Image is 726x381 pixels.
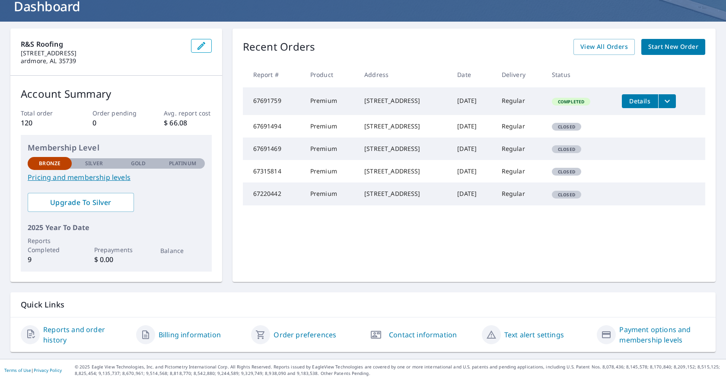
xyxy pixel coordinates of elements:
div: [STREET_ADDRESS] [364,96,443,105]
a: Start New Order [641,39,705,55]
p: Balance [160,246,204,255]
td: 67691494 [243,115,303,138]
p: Platinum [169,160,196,167]
a: Reports and order history [43,324,129,345]
td: [DATE] [450,182,494,205]
td: 67315814 [243,160,303,182]
td: 67691469 [243,138,303,160]
span: Closed [553,146,580,152]
td: Premium [303,182,357,205]
span: Closed [553,169,580,175]
span: Closed [553,192,580,198]
a: Pricing and membership levels [28,172,205,182]
p: Order pending [92,109,140,118]
p: Account Summary [21,86,212,102]
p: Membership Level [28,142,205,154]
p: [STREET_ADDRESS] [21,49,184,57]
span: Closed [553,124,580,130]
span: Completed [553,99,589,105]
div: [STREET_ADDRESS] [364,144,443,153]
p: Avg. report cost [164,109,211,118]
td: [DATE] [450,160,494,182]
div: [STREET_ADDRESS] [364,167,443,176]
span: View All Orders [580,42,628,52]
td: Regular [495,160,545,182]
td: [DATE] [450,138,494,160]
th: Status [545,62,615,87]
a: Privacy Policy [34,367,62,373]
span: Start New Order [648,42,698,52]
p: Gold [131,160,146,167]
td: Regular [495,115,545,138]
p: Total order [21,109,68,118]
p: Bronze [39,160,60,167]
a: Order preferences [274,330,336,340]
span: Upgrade To Silver [35,198,127,207]
p: ardmore, AL 35739 [21,57,184,65]
span: Details [627,97,653,105]
a: View All Orders [573,39,635,55]
p: | [4,368,62,373]
th: Report # [243,62,303,87]
a: Terms of Use [4,367,31,373]
td: Premium [303,115,357,138]
p: $ 0.00 [94,254,138,265]
p: $ 66.08 [164,118,211,128]
div: [STREET_ADDRESS] [364,122,443,131]
a: Payment options and membership levels [619,324,705,345]
p: Silver [85,160,103,167]
td: Premium [303,138,357,160]
td: Regular [495,182,545,205]
a: Upgrade To Silver [28,193,134,212]
p: Prepayments [94,245,138,254]
td: Premium [303,87,357,115]
td: Premium [303,160,357,182]
th: Date [450,62,494,87]
p: Recent Orders [243,39,315,55]
div: [STREET_ADDRESS] [364,189,443,198]
p: 120 [21,118,68,128]
td: 67691759 [243,87,303,115]
td: [DATE] [450,115,494,138]
p: Quick Links [21,299,705,310]
button: filesDropdownBtn-67691759 [658,94,676,108]
td: [DATE] [450,87,494,115]
button: detailsBtn-67691759 [622,94,658,108]
p: Reports Completed [28,236,72,254]
td: Regular [495,138,545,160]
a: Billing information [159,330,221,340]
p: R&S Roofing [21,39,184,49]
th: Product [303,62,357,87]
th: Address [357,62,450,87]
p: 9 [28,254,72,265]
th: Delivery [495,62,545,87]
a: Contact information [389,330,457,340]
p: 2025 Year To Date [28,222,205,233]
td: Regular [495,87,545,115]
a: Text alert settings [504,330,564,340]
td: 67220442 [243,182,303,205]
p: 0 [92,118,140,128]
p: © 2025 Eagle View Technologies, Inc. and Pictometry International Corp. All Rights Reserved. Repo... [75,364,722,377]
